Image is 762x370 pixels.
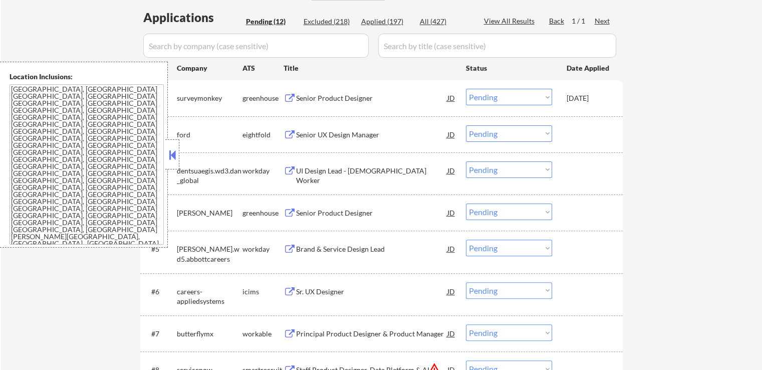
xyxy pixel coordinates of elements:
[361,17,411,27] div: Applied (197)
[177,130,242,140] div: ford
[296,244,447,254] div: Brand & Service Design Lead
[446,204,456,222] div: JD
[177,287,242,306] div: careers-appliedsystems
[567,63,611,73] div: Date Applied
[284,63,456,73] div: Title
[296,130,447,140] div: Senior UX Design Manager
[177,329,242,339] div: butterflymx
[296,166,447,186] div: UI Design Lead - [DEMOGRAPHIC_DATA] Worker
[466,59,552,77] div: Status
[151,329,169,339] div: #7
[484,16,538,26] div: View All Results
[242,93,284,103] div: greenhouse
[10,72,164,82] div: Location Inclusions:
[242,130,284,140] div: eightfold
[296,208,447,218] div: Senior Product Designer
[446,282,456,300] div: JD
[242,287,284,297] div: icims
[151,244,169,254] div: #5
[177,63,242,73] div: Company
[378,34,616,58] input: Search by title (case sensitive)
[595,16,611,26] div: Next
[572,16,595,26] div: 1 / 1
[143,34,369,58] input: Search by company (case sensitive)
[446,240,456,258] div: JD
[296,329,447,339] div: Principal Product Designer & Product Manager
[296,287,447,297] div: Sr. UX Designer
[549,16,565,26] div: Back
[177,166,242,186] div: dentsuaegis.wd3.dan_global
[446,161,456,179] div: JD
[446,125,456,143] div: JD
[304,17,354,27] div: Excluded (218)
[242,329,284,339] div: workable
[242,208,284,218] div: greenhouse
[242,63,284,73] div: ATS
[446,324,456,342] div: JD
[143,12,242,24] div: Applications
[420,17,470,27] div: All (427)
[177,93,242,103] div: surveymonkey
[567,93,611,103] div: [DATE]
[246,17,296,27] div: Pending (12)
[446,89,456,107] div: JD
[242,244,284,254] div: workday
[151,287,169,297] div: #6
[242,166,284,176] div: workday
[296,93,447,103] div: Senior Product Designer
[177,244,242,264] div: [PERSON_NAME].wd5.abbottcareers
[177,208,242,218] div: [PERSON_NAME]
